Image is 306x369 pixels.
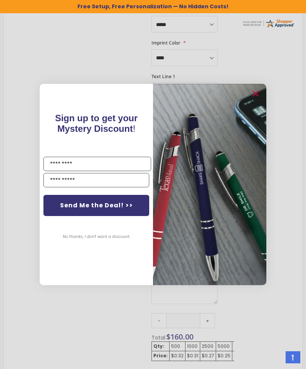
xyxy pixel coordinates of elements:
button: Close dialog [250,88,262,100]
button: No thanks, I don't want a discount. [59,227,134,246]
span: ! [55,113,138,134]
img: pop-up-image [153,84,266,285]
span: Sign up to get your Mystery Discount [55,113,138,134]
button: Send Me the Deal! >> [43,195,149,216]
iframe: Google Customer Reviews [244,349,306,369]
